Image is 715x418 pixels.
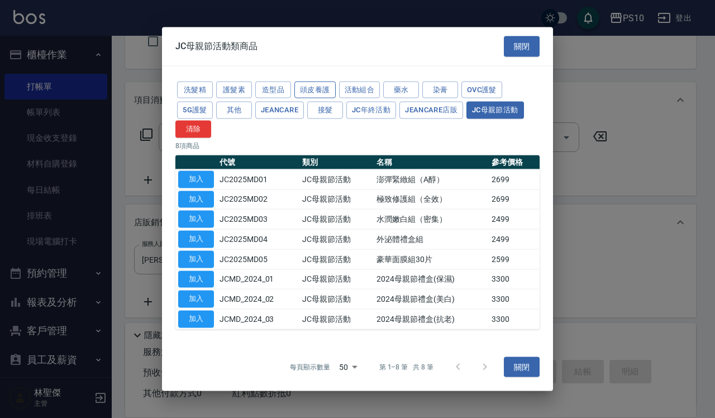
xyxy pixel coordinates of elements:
[216,102,252,119] button: 其他
[374,209,489,229] td: 水潤嫩白組（密集）
[255,81,291,98] button: 造型品
[504,357,540,377] button: 關閉
[299,249,374,269] td: JC母親節活動
[383,81,419,98] button: 藥水
[374,289,489,309] td: 2024母親節禮盒(美白)
[255,102,304,119] button: JeanCare
[422,81,458,98] button: 染膏
[489,309,540,329] td: 3300
[178,311,214,328] button: 加入
[216,81,252,98] button: 護髮素
[489,229,540,249] td: 2499
[217,289,299,309] td: JCMD_2024_02
[379,362,433,372] p: 第 1–8 筆 共 8 筆
[335,351,361,382] div: 50
[299,155,374,169] th: 類別
[399,102,463,119] button: JeanCare店販
[339,81,380,98] button: 活動組合
[175,121,211,138] button: 清除
[217,249,299,269] td: JC2025MD05
[178,231,214,248] button: 加入
[217,189,299,210] td: JC2025MD02
[299,289,374,309] td: JC母親節活動
[217,209,299,229] td: JC2025MD03
[178,170,214,188] button: 加入
[177,81,213,98] button: 洗髮精
[346,102,396,119] button: JC年終活動
[299,309,374,329] td: JC母親節活動
[489,249,540,269] td: 2599
[178,191,214,208] button: 加入
[294,81,336,98] button: 頭皮養護
[299,189,374,210] td: JC母親節活動
[299,269,374,289] td: JC母親節活動
[178,270,214,288] button: 加入
[175,140,540,150] p: 8 項商品
[178,211,214,228] button: 加入
[299,209,374,229] td: JC母親節活動
[217,309,299,329] td: JCMD_2024_03
[178,250,214,268] button: 加入
[489,169,540,189] td: 2699
[217,229,299,249] td: JC2025MD04
[217,155,299,169] th: 代號
[489,269,540,289] td: 3300
[374,229,489,249] td: 外泌體禮盒組
[217,269,299,289] td: JCMD_2024_01
[466,102,524,119] button: JC母親節活動
[504,36,540,57] button: 關閉
[290,362,330,372] p: 每頁顯示數量
[374,169,489,189] td: 澎彈緊緻組（A醇）
[374,189,489,210] td: 極致修護組（全效）
[489,289,540,309] td: 3300
[178,291,214,308] button: 加入
[299,229,374,249] td: JC母親節活動
[307,102,343,119] button: 接髮
[299,169,374,189] td: JC母親節活動
[374,269,489,289] td: 2024母親節禮盒(保濕)
[177,102,213,119] button: 5G護髮
[489,209,540,229] td: 2499
[374,155,489,169] th: 名稱
[489,189,540,210] td: 2699
[489,155,540,169] th: 參考價格
[374,249,489,269] td: 豪華面膜組30片
[175,41,258,52] span: JC母親節活動類商品
[374,309,489,329] td: 2024母親節禮盒(抗老)
[217,169,299,189] td: JC2025MD01
[461,81,502,98] button: OVC護髮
